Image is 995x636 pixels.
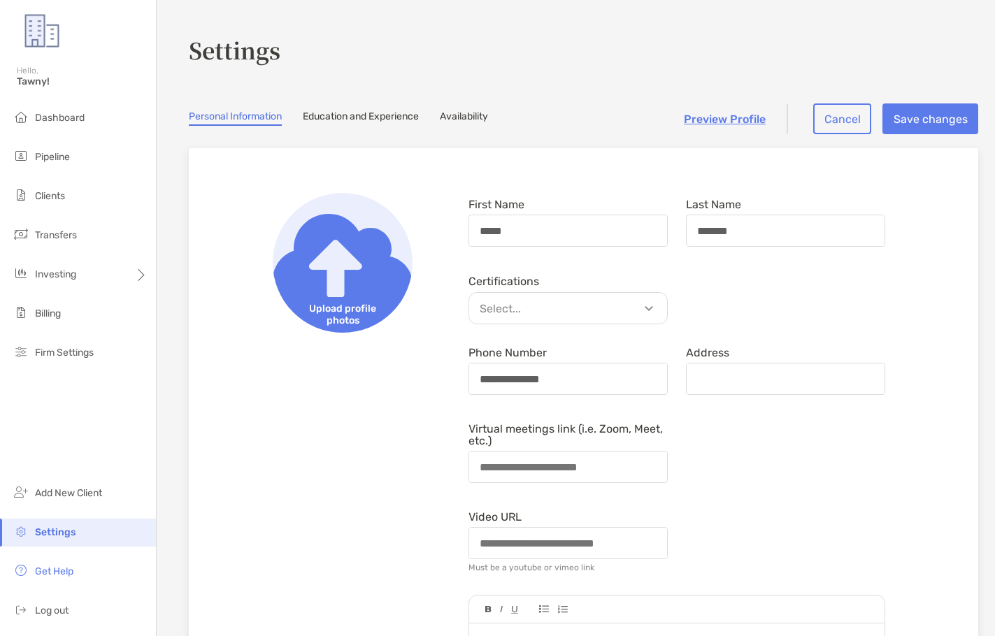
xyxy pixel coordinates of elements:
span: Log out [35,605,69,616]
span: Firm Settings [35,347,94,359]
img: Editor control icon [511,606,518,614]
img: Editor control icon [557,605,568,614]
img: get-help icon [13,562,29,579]
button: Save changes [882,103,978,134]
span: Upload profile photos [273,297,413,333]
a: Personal Information [189,110,282,126]
label: Last Name [686,198,741,210]
h3: Settings [189,34,978,66]
img: Editor control icon [500,606,503,613]
label: First Name [468,198,524,210]
img: Zoe Logo [17,6,67,56]
img: Editor control icon [539,605,549,613]
img: Upload profile [273,193,413,333]
span: Clients [35,190,65,202]
span: Get Help [35,565,73,577]
label: Phone Number [468,347,547,359]
a: Preview Profile [684,113,766,126]
label: Video URL [468,511,522,523]
img: investing icon [13,265,29,282]
button: Cancel [813,103,871,134]
span: Investing [35,268,76,280]
span: Tawny! [17,75,148,87]
div: Certifications [468,275,668,288]
span: Settings [35,526,76,538]
img: clients icon [13,187,29,203]
img: firm-settings icon [13,343,29,360]
a: Education and Experience [303,110,419,126]
span: Dashboard [35,112,85,124]
img: settings icon [13,523,29,540]
span: Add New Client [35,487,102,499]
img: transfers icon [13,226,29,243]
img: dashboard icon [13,108,29,125]
img: logout icon [13,601,29,618]
img: add_new_client icon [13,484,29,500]
span: Transfers [35,229,77,241]
span: Billing [35,308,61,319]
span: Pipeline [35,151,70,163]
img: pipeline icon [13,147,29,164]
label: Address [686,347,729,359]
a: Availability [440,110,488,126]
p: Select... [473,300,671,317]
img: Editor control icon [485,606,492,613]
div: Must be a youtube or vimeo link [468,563,594,572]
label: Virtual meetings link (i.e. Zoom, Meet, etc.) [468,423,668,447]
img: billing icon [13,304,29,321]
